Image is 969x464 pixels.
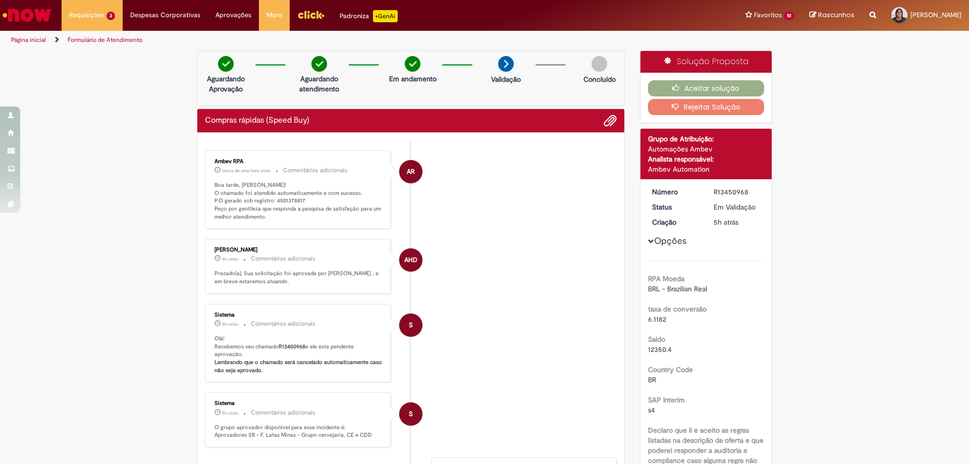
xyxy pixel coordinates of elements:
time: 27/08/2025 09:20:04 [222,410,238,416]
a: Página inicial [11,36,46,44]
div: System [399,402,422,426]
span: AHD [404,248,417,272]
img: img-circle-grey.png [591,56,607,72]
span: 5h atrás [222,321,238,327]
small: Comentários adicionais [251,408,315,417]
p: Aguardando atendimento [295,74,344,94]
b: Lembrando que o chamado será cancelado automaticamente caso não seja aprovado. [214,358,384,374]
img: arrow-next.png [498,56,514,72]
div: Sistema [214,400,383,406]
div: System [399,314,422,337]
small: Comentários adicionais [251,254,315,263]
img: check-circle-green.png [218,56,234,72]
small: Comentários adicionais [283,166,348,175]
time: 27/08/2025 13:18:32 [222,168,271,174]
div: Padroniza [340,10,398,22]
b: Saldo [648,335,665,344]
span: 12350.4 [648,345,672,354]
div: [PERSON_NAME] [214,247,383,253]
img: click_logo_yellow_360x200.png [297,7,325,22]
a: Formulário de Atendimento [68,36,142,44]
b: Country Code [648,365,693,374]
span: s4 [648,405,655,415]
small: Comentários adicionais [251,320,315,328]
b: RPA Moeda [648,274,684,283]
span: BRL - Brazilian Real [648,284,707,293]
time: 27/08/2025 09:20:07 [222,321,238,327]
h2: Compras rápidas (Speed Buy) Histórico de tíquete [205,116,309,125]
p: Validação [491,74,521,84]
p: Aguardando Aprovação [201,74,250,94]
p: Boa tarde, [PERSON_NAME]! O chamado foi atendido automaticamente e com sucesso. P.O gerado sob re... [214,181,383,221]
div: R13450968 [714,187,761,197]
div: Sistema [214,312,383,318]
p: O grupo aprovador disponível para esse incidente é: Aprovadores SB - F. Latas Minas - Grupo cerve... [214,424,383,439]
div: 27/08/2025 09:19:55 [714,217,761,227]
b: R13450968 [279,343,305,350]
span: More [266,10,282,20]
span: 10 [784,12,794,20]
time: 27/08/2025 10:42:35 [222,256,238,262]
span: BR [648,375,656,384]
div: Automações Ambev [648,144,765,154]
span: cerca de uma hora atrás [222,168,271,174]
span: 6.1182 [648,315,666,324]
span: AR [407,160,415,184]
span: 5h atrás [714,218,738,227]
span: 3 [106,12,115,20]
p: +GenAi [373,10,398,22]
div: Ambev RPA [399,160,422,183]
div: Em Validação [714,202,761,212]
div: Ambev Automation [648,164,765,174]
img: check-circle-green.png [405,56,420,72]
button: Rejeitar Solução [648,99,765,115]
span: Despesas Corporativas [130,10,200,20]
span: Aprovações [216,10,251,20]
span: 5h atrás [222,410,238,416]
button: Adicionar anexos [604,114,617,127]
p: Olá! Recebemos seu chamado e ele esta pendente aprovação. [214,335,383,375]
img: check-circle-green.png [311,56,327,72]
button: Aceitar solução [648,80,765,96]
img: ServiceNow [1,5,53,25]
div: Arthur Henrique De Paula Morais [399,248,422,272]
div: Analista responsável: [648,154,765,164]
a: Rascunhos [810,11,854,20]
span: S [409,402,413,426]
span: S [409,313,413,337]
time: 27/08/2025 09:19:55 [714,218,738,227]
ul: Trilhas de página [8,31,638,49]
span: Rascunhos [818,10,854,20]
p: Concluído [583,74,616,84]
div: Ambev RPA [214,159,383,165]
div: Solução Proposta [640,51,772,73]
b: SAP Interim [648,395,685,404]
dt: Criação [644,217,707,227]
span: Favoritos [754,10,782,20]
div: Grupo de Atribuição: [648,134,765,144]
dt: Status [644,202,707,212]
dt: Número [644,187,707,197]
p: Em andamento [389,74,437,84]
b: taxa de conversão [648,304,707,314]
span: 4h atrás [222,256,238,262]
span: [PERSON_NAME] [910,11,961,19]
span: Requisições [69,10,104,20]
p: Prezado(a), Sua solicitação foi aprovada por [PERSON_NAME] , e em breve estaremos atuando. [214,270,383,285]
